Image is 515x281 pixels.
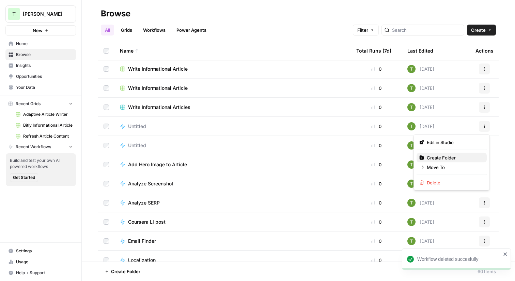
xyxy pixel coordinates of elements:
span: Usage [16,259,73,265]
span: Analyze Screenshot [128,180,173,187]
div: [DATE] [407,237,434,245]
div: [DATE] [407,199,434,207]
a: Localization [120,257,345,264]
div: 0 [356,219,396,225]
div: Name [120,41,345,60]
div: [DATE] [407,141,434,150]
span: Create Folder [427,154,481,161]
a: Workflows [139,25,170,36]
span: Browse [16,52,73,58]
span: Move To [427,164,481,171]
div: 60 Items [478,268,496,275]
div: [DATE] [407,103,434,111]
a: Coursera LI post [120,219,345,225]
span: T [12,10,16,18]
div: [DATE] [407,84,434,92]
button: Recent Workflows [5,142,76,152]
a: Usage [5,256,76,267]
span: New [33,27,43,34]
div: 0 [356,238,396,244]
span: Help + Support [16,270,73,276]
span: [PERSON_NAME] [23,11,64,17]
a: Write Informational Article [120,66,345,72]
span: Home [16,41,73,47]
img: yba7bbzze900hr86j8rqqvfn473j [407,65,416,73]
span: Write Informational Article [128,66,188,72]
img: yba7bbzze900hr86j8rqqvfn473j [407,180,416,188]
button: Get Started [10,173,38,182]
span: Analyze SERP [128,199,160,206]
span: Delete [427,179,481,186]
div: 0 [356,161,396,168]
div: 0 [356,104,396,111]
img: yba7bbzze900hr86j8rqqvfn473j [407,199,416,207]
div: 0 [356,257,396,264]
div: Browse [101,8,130,19]
div: [DATE] [407,65,434,73]
span: Build and test your own AI powered workflows [10,157,72,170]
a: Bitly Informational Article [13,120,76,131]
span: Untitled [128,123,146,130]
a: Analyze Screenshot [120,180,345,187]
button: Workspace: Travis Demo [5,5,76,23]
div: Workflow deleted succesfully [417,256,501,263]
a: Settings [5,245,76,256]
div: [DATE] [407,180,434,188]
div: [DATE] [407,160,434,169]
span: Write Informational Article [128,85,188,92]
button: Create Folder [101,266,144,277]
button: Filter [353,25,379,36]
div: Actions [475,41,494,60]
span: Create Folder [111,268,140,275]
span: Add Hero Image to Article [128,161,187,168]
a: Add Hero Image to Article [120,161,345,168]
a: All [101,25,114,36]
a: Home [5,38,76,49]
button: Help + Support [5,267,76,278]
img: yba7bbzze900hr86j8rqqvfn473j [407,237,416,245]
img: yba7bbzze900hr86j8rqqvfn473j [407,122,416,130]
img: yba7bbzze900hr86j8rqqvfn473j [407,84,416,92]
div: 0 [356,180,396,187]
span: Filter [357,27,368,33]
span: Recent Grids [16,101,41,107]
a: Analyze SERP [120,199,345,206]
span: Insights [16,62,73,69]
div: 0 [356,199,396,206]
div: 0 [356,66,396,72]
div: 0 [356,142,396,149]
button: New [5,25,76,36]
div: 0 [356,123,396,130]
span: Opportunities [16,73,73,80]
span: Untitled [128,142,146,149]
a: Email Finder [120,238,345,244]
span: Localization [128,257,156,264]
a: Refresh Article Content [13,131,76,142]
a: Browse [5,49,76,60]
img: yba7bbzze900hr86j8rqqvfn473j [407,141,416,150]
span: Email Finder [128,238,156,244]
span: Coursera LI post [128,219,166,225]
div: [DATE] [407,122,434,130]
img: yba7bbzze900hr86j8rqqvfn473j [407,218,416,226]
span: Get Started [13,174,35,181]
a: Write Informational Article [120,85,345,92]
a: Grids [117,25,136,36]
div: 0 [356,85,396,92]
a: Insights [5,60,76,71]
span: Recent Workflows [16,144,51,150]
span: Write Informational Articles [128,104,190,111]
a: Opportunities [5,71,76,82]
a: Untitled [120,123,345,130]
span: Refresh Article Content [23,133,73,139]
div: Last Edited [407,41,433,60]
img: yba7bbzze900hr86j8rqqvfn473j [407,103,416,111]
span: Your Data [16,84,73,90]
span: Create [471,27,486,33]
a: Untitled [120,142,345,149]
button: Recent Grids [5,99,76,109]
img: yba7bbzze900hr86j8rqqvfn473j [407,160,416,169]
span: Settings [16,248,73,254]
button: close [503,251,508,257]
div: [DATE] [407,218,434,226]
